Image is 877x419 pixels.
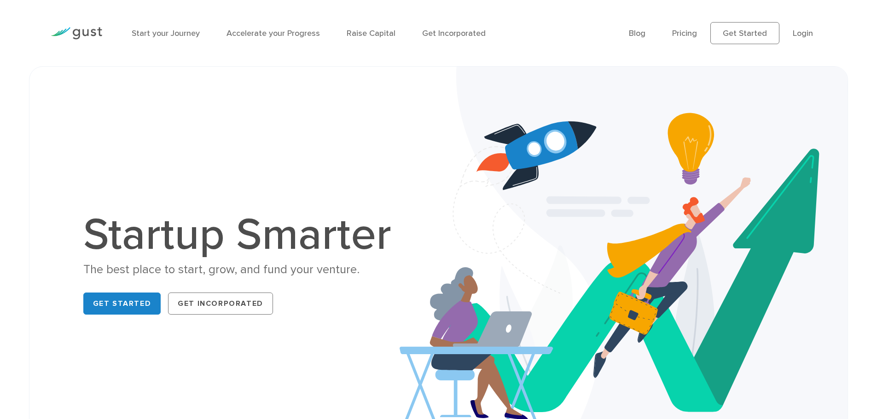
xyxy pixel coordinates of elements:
[710,22,779,44] a: Get Started
[83,213,401,257] h1: Startup Smarter
[672,29,697,38] a: Pricing
[629,29,645,38] a: Blog
[347,29,395,38] a: Raise Capital
[132,29,200,38] a: Start your Journey
[793,29,813,38] a: Login
[83,293,161,315] a: Get Started
[168,293,273,315] a: Get Incorporated
[422,29,486,38] a: Get Incorporated
[51,27,102,40] img: Gust Logo
[83,262,401,278] div: The best place to start, grow, and fund your venture.
[227,29,320,38] a: Accelerate your Progress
